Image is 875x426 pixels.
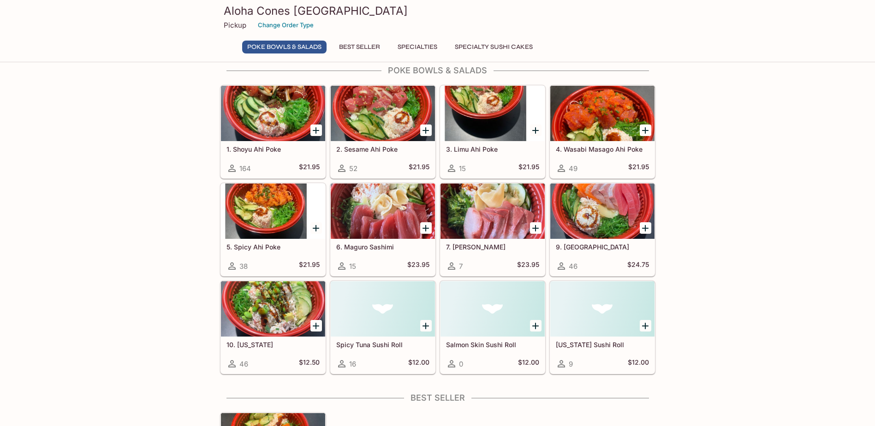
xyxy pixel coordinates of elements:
div: 3. Limu Ahi Poke [440,86,545,141]
h5: 1. Shoyu Ahi Poke [226,145,320,153]
div: 6. Maguro Sashimi [331,183,435,239]
div: 7. Hamachi Sashimi [440,183,545,239]
h5: $21.95 [518,163,539,174]
h5: 7. [PERSON_NAME] [446,243,539,251]
a: 9. [GEOGRAPHIC_DATA]46$24.75 [550,183,655,276]
button: Add 6. Maguro Sashimi [420,222,432,234]
button: Change Order Type [254,18,318,32]
h5: $12.00 [628,358,649,369]
h5: $21.95 [409,163,429,174]
p: Pickup [224,21,246,30]
button: Add 3. Limu Ahi Poke [530,124,542,136]
span: 49 [569,164,577,173]
button: Add 5. Spicy Ahi Poke [310,222,322,234]
a: 2. Sesame Ahi Poke52$21.95 [330,85,435,178]
a: [US_STATE] Sushi Roll9$12.00 [550,281,655,374]
button: Add 9. Charashi [640,222,651,234]
button: Add Salmon Skin Sushi Roll [530,320,542,331]
h5: 10. [US_STATE] [226,341,320,349]
div: Salmon Skin Sushi Roll [440,281,545,337]
h5: $23.95 [517,260,539,272]
h5: Salmon Skin Sushi Roll [446,341,539,349]
span: 164 [239,164,251,173]
span: 52 [349,164,357,173]
button: Add Spicy Tuna Sushi Roll [420,320,432,331]
h5: [US_STATE] Sushi Roll [556,341,649,349]
button: Add 4. Wasabi Masago Ahi Poke [640,124,651,136]
a: 5. Spicy Ahi Poke38$21.95 [220,183,326,276]
h5: 4. Wasabi Masago Ahi Poke [556,145,649,153]
span: 38 [239,262,248,271]
button: Poke Bowls & Salads [242,41,327,53]
h5: 2. Sesame Ahi Poke [336,145,429,153]
button: Specialties [393,41,442,53]
span: 46 [569,262,577,271]
h5: $23.95 [407,260,429,272]
button: Add California Sushi Roll [640,320,651,331]
h5: 3. Limu Ahi Poke [446,145,539,153]
h5: $21.95 [299,163,320,174]
button: Add 7. Hamachi Sashimi [530,222,542,234]
span: 16 [349,360,356,368]
button: Add 2. Sesame Ahi Poke [420,124,432,136]
button: Add 10. California [310,320,322,331]
a: Spicy Tuna Sushi Roll16$12.00 [330,281,435,374]
div: 1. Shoyu Ahi Poke [221,86,325,141]
span: 15 [459,164,466,173]
div: 2. Sesame Ahi Poke [331,86,435,141]
a: 6. Maguro Sashimi15$23.95 [330,183,435,276]
div: California Sushi Roll [550,281,655,337]
span: 15 [349,262,356,271]
a: 3. Limu Ahi Poke15$21.95 [440,85,545,178]
h4: Poke Bowls & Salads [220,65,655,76]
button: Specialty Sushi Cakes [450,41,538,53]
a: 10. [US_STATE]46$12.50 [220,281,326,374]
h5: 9. [GEOGRAPHIC_DATA] [556,243,649,251]
div: 10. California [221,281,325,337]
h5: 6. Maguro Sashimi [336,243,429,251]
a: Salmon Skin Sushi Roll0$12.00 [440,281,545,374]
div: 4. Wasabi Masago Ahi Poke [550,86,655,141]
span: 0 [459,360,463,368]
a: 4. Wasabi Masago Ahi Poke49$21.95 [550,85,655,178]
a: 1. Shoyu Ahi Poke164$21.95 [220,85,326,178]
h5: $12.50 [299,358,320,369]
h5: $12.00 [408,358,429,369]
h5: $21.95 [628,163,649,174]
span: 7 [459,262,463,271]
div: 9. Charashi [550,183,655,239]
h5: $12.00 [518,358,539,369]
button: Add 1. Shoyu Ahi Poke [310,124,322,136]
a: 7. [PERSON_NAME]7$23.95 [440,183,545,276]
h3: Aloha Cones [GEOGRAPHIC_DATA] [224,4,652,18]
span: 9 [569,360,573,368]
h5: Spicy Tuna Sushi Roll [336,341,429,349]
div: Spicy Tuna Sushi Roll [331,281,435,337]
span: 46 [239,360,248,368]
div: 5. Spicy Ahi Poke [221,183,325,239]
button: Best Seller [334,41,385,53]
h5: $21.95 [299,260,320,272]
h5: 5. Spicy Ahi Poke [226,243,320,251]
h5: $24.75 [627,260,649,272]
h4: Best Seller [220,393,655,403]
